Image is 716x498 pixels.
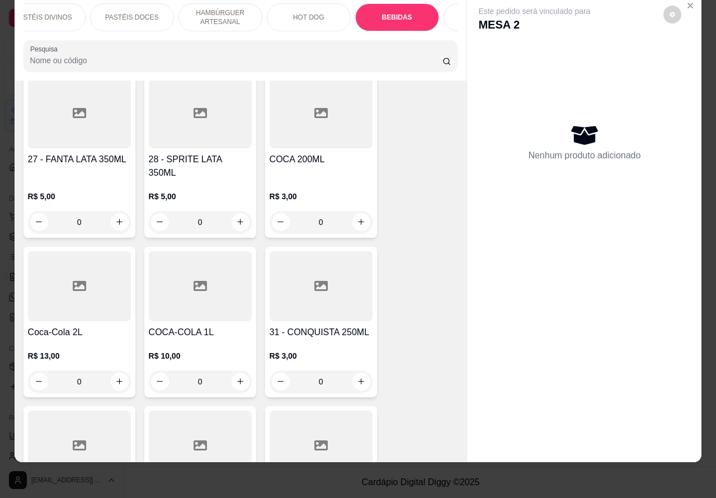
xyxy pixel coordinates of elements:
button: increase-product-quantity [111,373,129,391]
button: increase-product-quantity [232,373,249,391]
button: decrease-product-quantity [272,373,290,391]
button: decrease-product-quantity [151,213,169,231]
p: R$ 10,00 [149,350,252,361]
p: R$ 5,00 [149,191,252,202]
p: PASTÉIS DIVINOS [15,13,72,22]
button: increase-product-quantity [352,213,370,231]
p: Este pedido será vinculado para [478,6,590,17]
label: Pesquisa [30,44,62,54]
button: decrease-product-quantity [30,213,48,231]
p: R$ 5,00 [28,191,131,202]
button: decrease-product-quantity [30,373,48,391]
h4: Coca-Cola 2L [28,326,131,339]
p: R$ 13,00 [28,350,131,361]
p: MESA 2 [478,17,590,32]
button: increase-product-quantity [352,373,370,391]
input: Pesquisa [30,55,442,66]
h4: COCA-COLA 1L [149,326,252,339]
button: decrease-product-quantity [272,213,290,231]
p: Nenhum produto adicionado [528,149,640,162]
p: HOT DOG [293,13,324,22]
button: decrease-product-quantity [663,6,681,24]
h4: 27 - FANTA LATA 350ML [28,153,131,166]
button: increase-product-quantity [232,213,249,231]
p: HAMBÚRGUER ARTESANAL [188,8,253,26]
p: R$ 3,00 [270,350,373,361]
button: decrease-product-quantity [151,373,169,391]
h4: 28 - SPRITE LATA 350ML [149,153,252,180]
p: PASTÉIS DOCES [105,13,159,22]
h4: COCA 200ML [270,153,373,166]
h4: 31 - CONQUISTA 250ML [270,326,373,339]
p: BEBIDAS [382,13,412,22]
button: increase-product-quantity [111,213,129,231]
p: R$ 3,00 [270,191,373,202]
